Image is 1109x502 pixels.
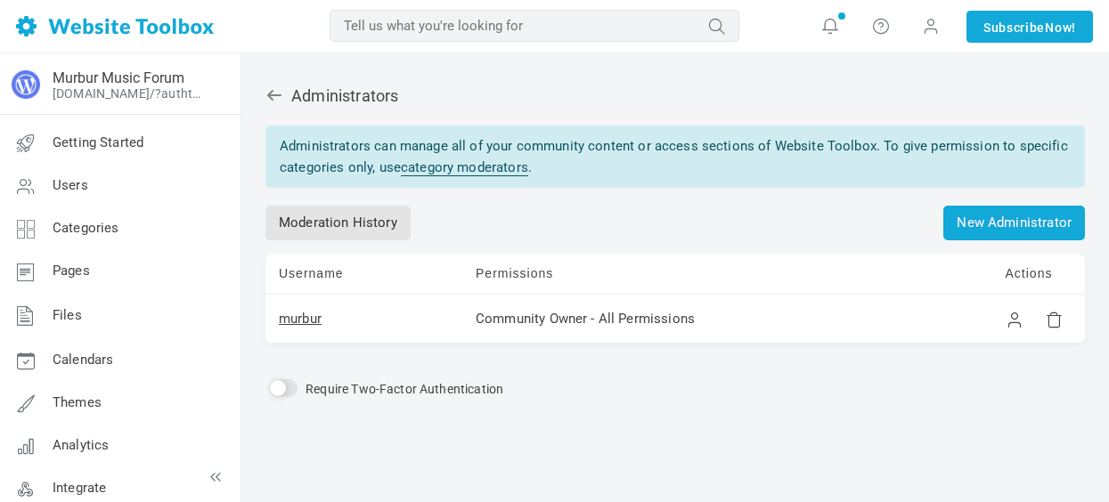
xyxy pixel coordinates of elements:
[330,10,739,42] input: Tell us what you're looking for
[53,480,106,496] span: Integrate
[943,206,1085,240] a: New Administrator
[265,125,1085,188] div: Administrators can manage all of your community content or access sections of Website Toolbox. To...
[1045,18,1076,37] span: Now!
[992,254,1085,295] td: Actions
[279,311,322,327] a: murbur
[462,295,992,344] td: Community Owner - All Permissions
[53,263,90,279] span: Pages
[462,254,992,295] td: Permissions
[12,70,40,99] img: favicon.ico
[265,85,1085,108] div: Administrators
[265,206,411,240] a: Moderation History
[53,69,184,86] a: Murbur Music Forum
[966,11,1093,43] a: SubscribeNow!
[53,437,109,453] span: Analytics
[265,254,462,295] td: Username
[401,159,528,176] a: category moderators
[53,352,113,368] span: Calendars
[53,220,119,236] span: Categories
[53,307,82,323] span: Files
[53,134,143,150] span: Getting Started
[53,177,88,193] span: Users
[53,394,102,410] span: Themes
[53,86,208,101] a: [DOMAIN_NAME]/?authtoken=9ad0fd4cfc67b8ecbe9db41061f5ce11&rememberMe=1
[306,382,503,396] label: Require Two-Factor Authentication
